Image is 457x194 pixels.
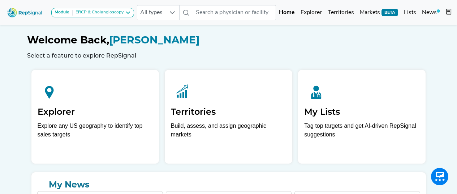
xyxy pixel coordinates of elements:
[443,5,454,20] button: Intel Book
[357,5,401,20] a: MarketsBETA
[419,5,443,20] a: News
[298,5,325,20] a: Explorer
[73,10,124,16] div: ERCP & Cholangioscopy
[55,10,69,14] strong: Module
[137,5,165,20] span: All types
[37,178,420,191] a: My News
[304,122,419,143] p: Tag top targets and get AI-driven RepSignal suggestions
[27,52,430,59] h6: Select a feature to explore RepSignal
[171,107,286,117] h2: Territories
[27,34,109,46] span: Welcome Back,
[38,107,153,117] h2: Explorer
[27,34,430,46] h1: [PERSON_NAME]
[276,5,298,20] a: Home
[38,122,153,139] div: Explore any US geography to identify top sales targets
[31,70,159,164] a: ExplorerExplore any US geography to identify top sales targets
[193,5,276,20] input: Search a physician or facility
[325,5,357,20] a: Territories
[304,107,419,117] h2: My Lists
[381,9,398,16] span: BETA
[171,122,286,143] p: Build, assess, and assign geographic markets
[298,70,426,164] a: My ListsTag top targets and get AI-driven RepSignal suggestions
[401,5,419,20] a: Lists
[51,8,134,17] button: ModuleERCP & Cholangioscopy
[165,70,292,164] a: TerritoriesBuild, assess, and assign geographic markets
